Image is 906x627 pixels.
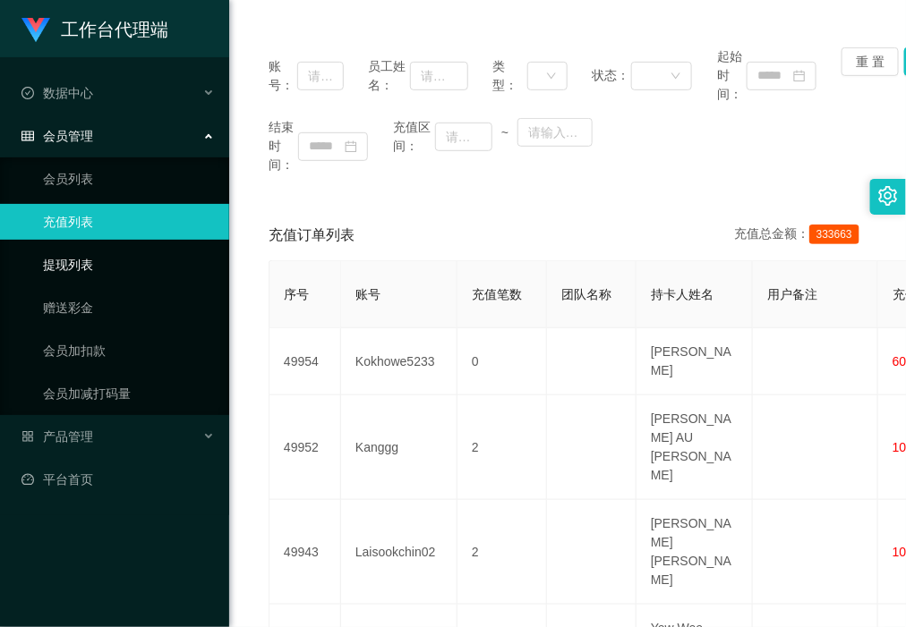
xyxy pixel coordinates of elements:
[717,47,747,104] span: 起始时间：
[457,395,547,500] td: 2
[637,328,753,395] td: [PERSON_NAME]
[21,18,50,43] img: logo.9652507e.png
[43,376,215,411] a: 会员加减打码量
[269,500,341,605] td: 49943
[767,287,817,301] span: 用户备注
[809,225,859,244] span: 333663
[21,130,34,142] i: 图标: table
[21,462,215,497] a: 图标: dashboard平台首页
[269,395,341,500] td: 49952
[341,500,457,605] td: Laisookchin02
[43,161,215,197] a: 会员列表
[355,287,380,301] span: 账号
[21,129,93,143] span: 会员管理
[457,500,547,605] td: 2
[43,333,215,369] a: 会员加扣款
[671,71,681,83] i: 图标: down
[21,87,34,99] i: 图标: check-circle-o
[341,395,457,500] td: Kanggg
[341,328,457,395] td: Kokhowe5233
[637,500,753,605] td: [PERSON_NAME] [PERSON_NAME]
[842,47,899,76] button: 重 置
[472,287,522,301] span: 充值笔数
[61,1,168,58] h1: 工作台代理端
[878,186,898,206] i: 图标: setting
[21,21,168,36] a: 工作台代理端
[21,429,93,444] span: 产品管理
[21,430,34,443] i: 图标: appstore-o
[43,247,215,283] a: 提现列表
[284,287,309,301] span: 序号
[345,140,357,153] i: 图标: calendar
[269,328,341,395] td: 49954
[43,290,215,326] a: 赠送彩金
[492,123,517,142] span: ~
[269,225,355,246] span: 充值订单列表
[410,62,468,90] input: 请输入
[637,395,753,500] td: [PERSON_NAME] AU [PERSON_NAME]
[21,86,93,100] span: 数据中心
[492,57,526,95] span: 类型：
[43,204,215,240] a: 充值列表
[734,225,867,246] div: 充值总金额：
[269,57,297,95] span: 账号：
[435,123,493,151] input: 请输入最小值为
[651,287,714,301] span: 持卡人姓名
[593,66,631,85] span: 状态：
[393,118,435,156] span: 充值区间：
[561,287,611,301] span: 团队名称
[368,57,410,95] span: 员工姓名：
[517,118,593,147] input: 请输入最大值
[269,118,298,174] span: 结束时间：
[793,70,806,82] i: 图标: calendar
[297,62,343,90] input: 请输入
[546,71,557,83] i: 图标: down
[457,328,547,395] td: 0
